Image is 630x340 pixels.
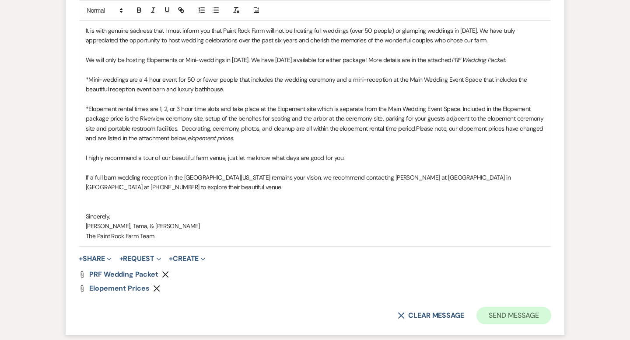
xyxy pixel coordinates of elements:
span: + [169,255,173,262]
a: elopement prices [89,285,150,292]
a: PRF Wedding Packet [89,271,158,278]
p: If a full barn wedding reception in the [GEOGRAPHIC_DATA][US_STATE] remains your vision, we recom... [86,173,544,192]
p: *Mini-weddings are a 4 hour event for 50 or fewer people that includes the wedding ceremony and a... [86,75,544,94]
button: Create [169,255,205,262]
span: Please note, our elopement prices have changed and are listed in the attachment below, [86,125,545,142]
p: The Paint Rock Farm Team [86,231,544,241]
em: elopement prices. [187,134,234,142]
span: + [119,255,123,262]
button: Send Message [476,307,551,324]
button: Share [79,255,112,262]
span: PRF Wedding Packet [89,270,158,279]
button: Request [119,255,161,262]
button: Clear message [398,312,464,319]
p: Sincerely, [86,212,544,221]
p: *Elopement rental times are 1, 2, or 3 hour time slots and take place at the Elopement site which... [86,104,544,143]
em: PRF Wedding Packet [451,56,505,64]
p: I highly recommend a tour of our beautiful farm venue, just let me know what days are good for you. [86,153,544,163]
span: + [79,255,83,262]
p: [PERSON_NAME], Tama, & [PERSON_NAME] [86,221,544,231]
p: It is with genuine sadness that I must inform you that Paint Rock Farm will not be hosting full w... [86,26,544,45]
p: We will only be hosting Elopements or Mini-weddings in [DATE]. We have [DATE] available for eithe... [86,55,544,65]
span: elopement prices [89,284,150,293]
